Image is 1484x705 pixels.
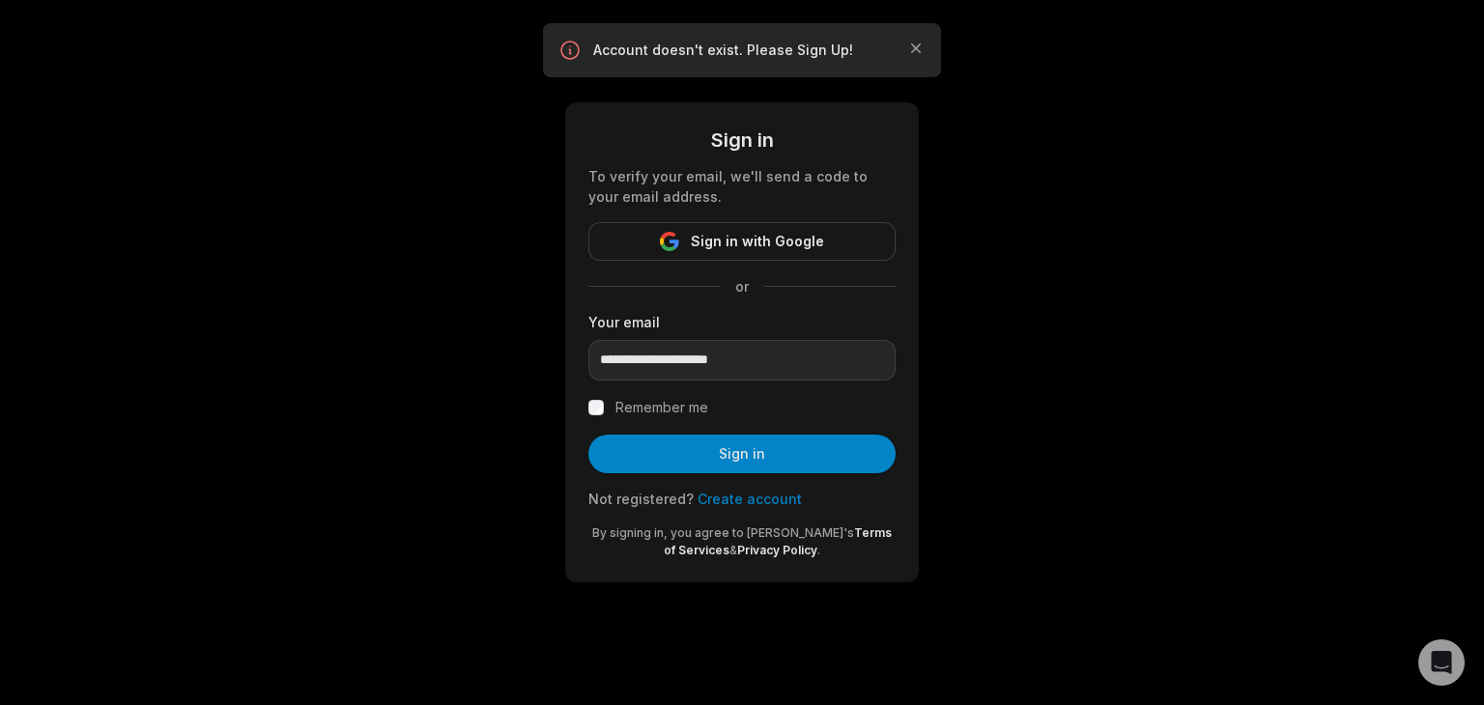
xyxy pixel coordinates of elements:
p: Account doesn't exist. Please Sign Up! [593,41,891,60]
span: Sign in with Google [691,230,824,253]
a: Privacy Policy [737,543,817,557]
span: or [720,276,764,296]
a: Create account [698,491,802,507]
a: Terms of Services [664,525,892,557]
span: By signing in, you agree to [PERSON_NAME]'s [592,525,854,540]
span: . [817,543,820,557]
div: To verify your email, we'll send a code to your email address. [588,166,896,207]
div: Open Intercom Messenger [1418,639,1465,686]
label: Your email [588,312,896,332]
label: Remember me [615,396,708,419]
div: Sign in [588,126,896,155]
button: Sign in with Google [588,222,896,261]
span: Not registered? [588,491,694,507]
span: & [729,543,737,557]
button: Sign in [588,435,896,473]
